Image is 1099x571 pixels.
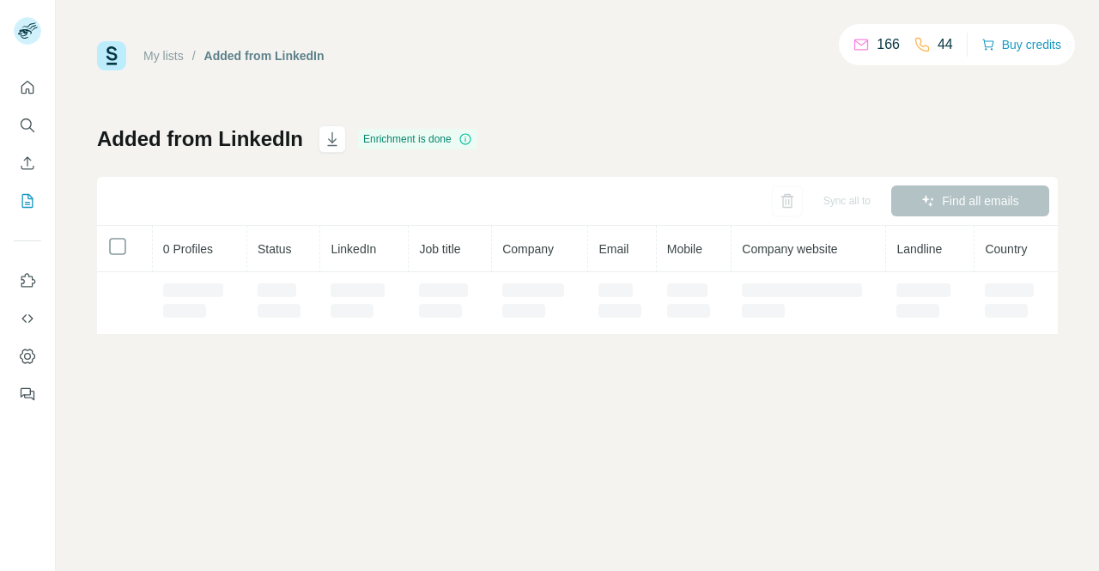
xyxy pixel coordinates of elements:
[192,47,196,64] li: /
[14,72,41,103] button: Quick start
[14,110,41,141] button: Search
[981,33,1061,57] button: Buy credits
[502,242,554,256] span: Company
[419,242,460,256] span: Job title
[14,148,41,179] button: Enrich CSV
[14,341,41,372] button: Dashboard
[742,242,837,256] span: Company website
[358,129,477,149] div: Enrichment is done
[14,379,41,410] button: Feedback
[204,47,325,64] div: Added from LinkedIn
[14,185,41,216] button: My lists
[598,242,628,256] span: Email
[985,242,1027,256] span: Country
[667,242,702,256] span: Mobile
[258,242,292,256] span: Status
[896,242,942,256] span: Landline
[14,303,41,334] button: Use Surfe API
[938,34,953,55] p: 44
[331,242,376,256] span: LinkedIn
[143,49,184,63] a: My lists
[877,34,900,55] p: 166
[97,41,126,70] img: Surfe Logo
[14,265,41,296] button: Use Surfe on LinkedIn
[163,242,213,256] span: 0 Profiles
[97,125,303,153] h1: Added from LinkedIn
